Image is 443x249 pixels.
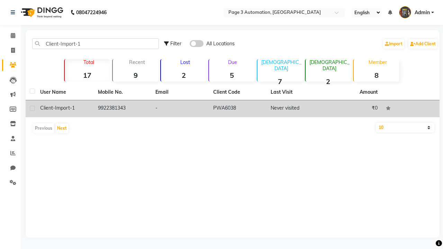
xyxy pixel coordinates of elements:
[32,38,159,49] input: Search by Name/Mobile/Email/Code
[209,100,267,117] td: PWA6038
[210,59,254,65] p: Due
[260,59,303,72] p: [DEMOGRAPHIC_DATA]
[324,100,382,117] td: ₹0
[18,3,65,22] img: logo
[266,100,324,117] td: Never visited
[257,77,303,86] strong: 7
[55,123,69,133] button: Next
[94,84,152,100] th: Mobile No.
[170,40,181,47] span: Filter
[354,71,399,80] strong: 8
[65,71,110,80] strong: 17
[116,59,158,65] p: Recent
[266,84,324,100] th: Last Visit
[356,59,399,65] p: Member
[399,6,411,18] img: Admin
[355,84,382,100] th: Amount
[408,39,437,49] a: Add Client
[306,77,351,86] strong: 2
[164,59,206,65] p: Lost
[67,59,110,65] p: Total
[40,105,75,111] span: Client-Import-1
[151,84,209,100] th: Email
[209,84,267,100] th: Client Code
[113,71,158,80] strong: 9
[415,9,430,16] span: Admin
[161,71,206,80] strong: 2
[308,59,351,72] p: [DEMOGRAPHIC_DATA]
[94,100,152,117] td: 9922381343
[76,3,107,22] b: 08047224946
[209,71,254,80] strong: 5
[151,100,209,117] td: -
[206,40,235,47] span: All Locations
[36,84,94,100] th: User Name
[383,39,404,49] a: Import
